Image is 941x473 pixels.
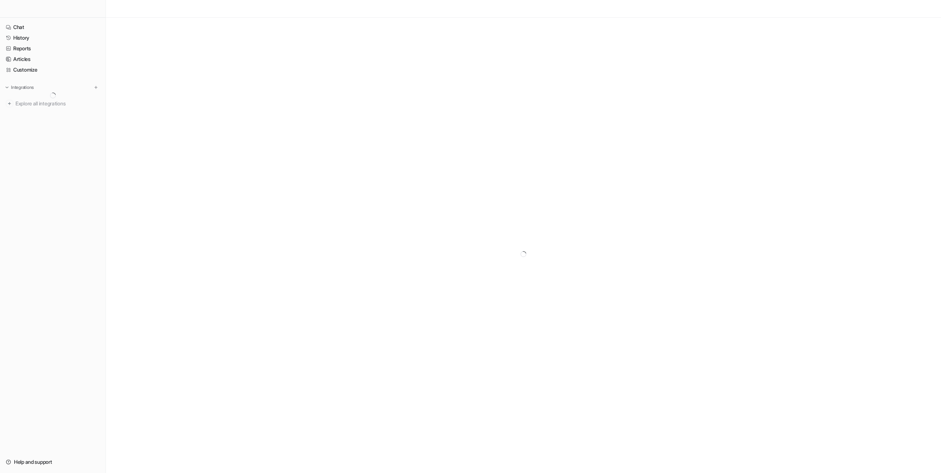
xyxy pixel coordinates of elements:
p: Integrations [11,84,34,90]
a: Reports [3,43,103,54]
a: Articles [3,54,103,64]
span: Explore all integrations [15,98,100,109]
a: Explore all integrations [3,98,103,109]
button: Integrations [3,84,36,91]
a: Customize [3,65,103,75]
img: expand menu [4,85,10,90]
img: explore all integrations [6,100,13,107]
img: menu_add.svg [93,85,99,90]
a: History [3,33,103,43]
a: Chat [3,22,103,32]
a: Help and support [3,457,103,467]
